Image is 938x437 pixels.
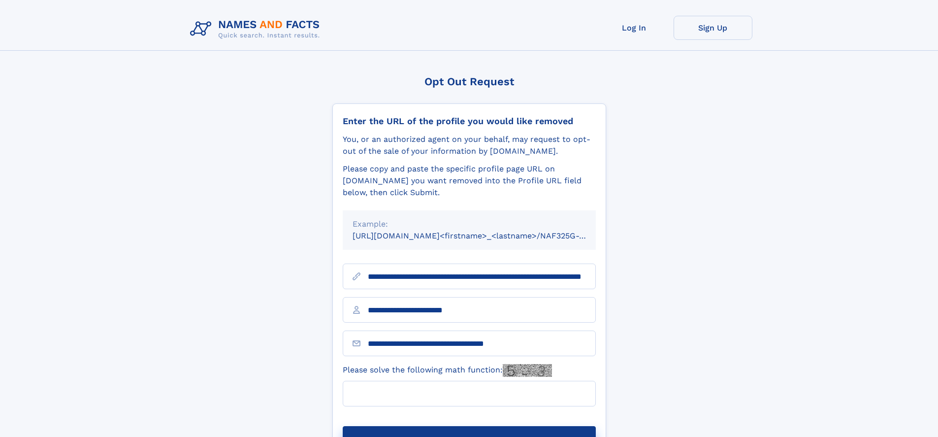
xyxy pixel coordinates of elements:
small: [URL][DOMAIN_NAME]<firstname>_<lastname>/NAF325G-xxxxxxxx [353,231,615,240]
div: Example: [353,218,586,230]
label: Please solve the following math function: [343,364,552,377]
div: You, or an authorized agent on your behalf, may request to opt-out of the sale of your informatio... [343,134,596,157]
img: Logo Names and Facts [186,16,328,42]
a: Sign Up [674,16,752,40]
div: Enter the URL of the profile you would like removed [343,116,596,127]
div: Please copy and paste the specific profile page URL on [DOMAIN_NAME] you want removed into the Pr... [343,163,596,199]
div: Opt Out Request [332,75,606,88]
a: Log In [595,16,674,40]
